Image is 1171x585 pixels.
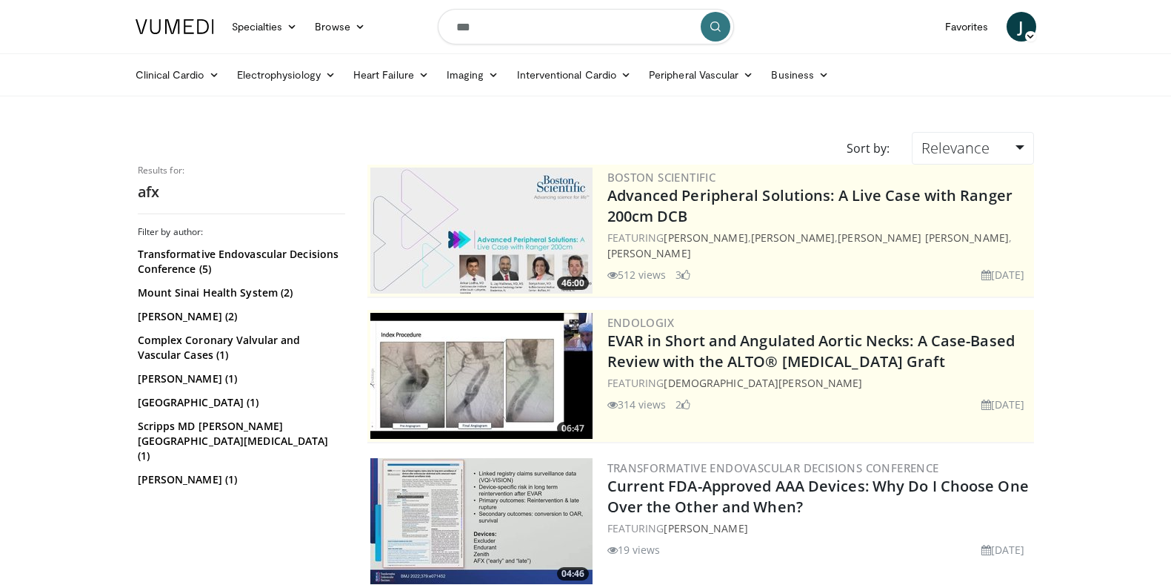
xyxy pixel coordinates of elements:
a: Heart Failure [344,60,438,90]
a: Imaging [438,60,508,90]
div: Sort by: [835,132,901,165]
a: Browse [306,12,374,42]
li: 19 views [607,542,661,558]
a: Transformative Endovascular Decisions Conference (5) [138,247,341,277]
a: Scripps MD [PERSON_NAME][GEOGRAPHIC_DATA][MEDICAL_DATA] (1) [138,419,341,463]
a: [PERSON_NAME] (1) [138,472,341,487]
a: Peripheral Vascular [640,60,762,90]
a: [PERSON_NAME] (2) [138,309,341,324]
a: Interventional Cardio [508,60,641,90]
span: 46:00 [557,277,589,290]
p: Results for: [138,165,345,176]
a: Business [762,60,838,90]
a: EVAR in Short and Angulated Aortic Necks: A Case-Based Review with the ALTO® [MEDICAL_DATA] Graft [607,331,1015,371]
h2: afx [138,182,345,202]
a: 46:00 [370,168,593,294]
a: Clinical Cardio [127,60,228,90]
img: 083c2fd2-47fe-44a1-9f26-bc5a8b3f4157.300x170_q85_crop-smart_upscale.jpg [370,458,593,584]
a: [PERSON_NAME] (1) [138,371,341,386]
span: 04:46 [557,567,589,581]
li: [DATE] [981,397,1025,412]
a: Electrophysiology [228,60,344,90]
a: Transformative Endovascular Decisions Conference [607,460,939,475]
li: 2 [675,397,690,412]
a: Mount Sinai Health System (2) [138,285,341,300]
a: Endologix [607,315,675,330]
a: [PERSON_NAME] [664,231,747,245]
a: Complex Coronary Valvular and Vascular Cases (1) [138,333,341,363]
input: Search topics, interventions [438,9,734,44]
a: Current FDA-Approved AAA Devices: Why Do I Choose One Over the Other and When? [607,476,1029,517]
a: [DEMOGRAPHIC_DATA][PERSON_NAME] [664,376,862,390]
li: [DATE] [981,542,1025,558]
div: FEATURING [607,375,1031,391]
h3: Filter by author: [138,226,345,238]
span: 06:47 [557,422,589,435]
div: FEATURING , , , [607,230,1031,261]
div: FEATURING [607,520,1031,536]
a: [PERSON_NAME] [664,521,747,535]
a: Boston Scientific [607,170,716,185]
a: J [1007,12,1036,42]
a: [PERSON_NAME] [607,246,691,260]
a: 04:46 [370,458,593,584]
a: Advanced Peripheral Solutions: A Live Case with Ranger 200cm DCB [607,185,1012,226]
a: [PERSON_NAME] [PERSON_NAME] [838,231,1009,245]
img: 155c12f0-1e07-46e7-993d-58b0602714b1.300x170_q85_crop-smart_upscale.jpg [370,313,593,439]
a: [PERSON_NAME] (1) [138,496,341,511]
a: 06:47 [370,313,593,439]
img: VuMedi Logo [136,19,214,34]
a: [GEOGRAPHIC_DATA] (1) [138,395,341,410]
a: Specialties [223,12,307,42]
a: Favorites [936,12,998,42]
img: af9da20d-90cf-472d-9687-4c089bf26c94.300x170_q85_crop-smart_upscale.jpg [370,168,593,294]
li: [DATE] [981,267,1025,282]
li: 512 views [607,267,667,282]
span: Relevance [921,138,990,158]
li: 3 [675,267,690,282]
li: 314 views [607,397,667,412]
a: [PERSON_NAME] [751,231,835,245]
a: Relevance [912,132,1033,165]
